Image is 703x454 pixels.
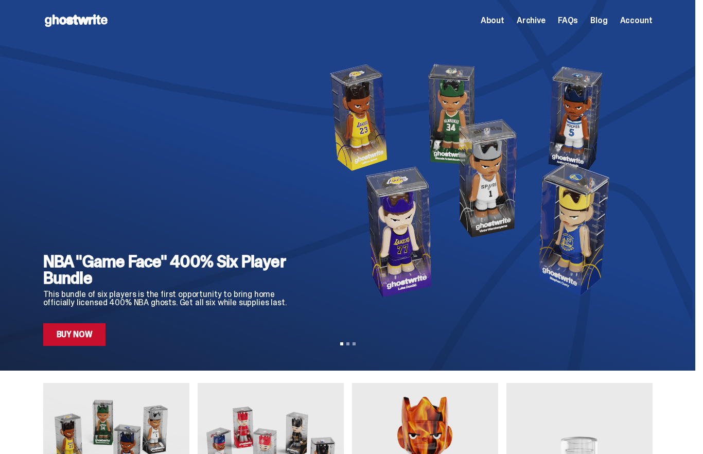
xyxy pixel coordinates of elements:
[340,342,343,345] button: View slide 1
[43,290,297,307] p: This bundle of six players is the first opportunity to bring home officially licensed 400% NBA gh...
[313,41,636,319] img: NBA "Game Face" 400% Six Player Bundle
[346,342,349,345] button: View slide 2
[481,16,504,25] a: About
[353,342,356,345] button: View slide 3
[558,16,578,25] a: FAQs
[590,16,607,25] a: Blog
[517,16,546,25] a: Archive
[43,323,106,346] a: Buy Now
[620,16,653,25] a: Account
[43,253,297,286] h2: NBA "Game Face" 400% Six Player Bundle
